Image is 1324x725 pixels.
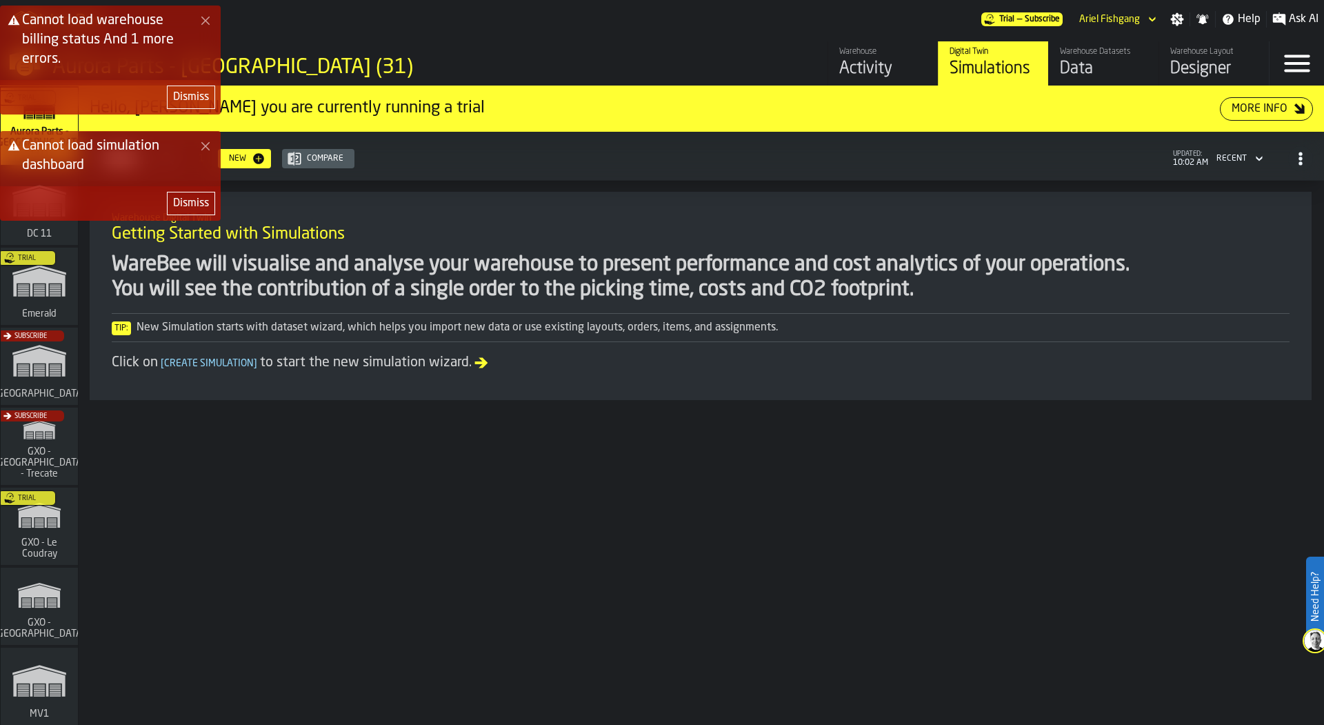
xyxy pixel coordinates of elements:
[1,488,78,568] a: link-to-/wh/i/efd9e906-5eb9-41af-aac9-d3e075764b8d/simulations
[112,321,131,335] span: Tip:
[981,12,1063,26] div: Menu Subscription
[839,47,927,57] div: Warehouse
[1158,41,1269,86] a: link-to-/wh/i/aa2e4adb-2cd5-4688-aa4a-ec82bcf75d46/designer
[950,58,1037,80] div: Simulations
[112,252,1290,302] div: WareBee will visualise and analyse your warehouse to present performance and cost analytics of yo...
[167,192,215,215] button: button-
[1,408,78,488] a: link-to-/wh/i/7274009e-5361-4e21-8e36-7045ee840609/simulations
[14,332,47,340] span: Subscribe
[1216,154,1247,163] div: DropdownMenuValue-4
[79,132,1324,181] h2: button-Simulations
[90,192,1312,400] div: ItemListCard-
[167,86,215,109] button: button-
[1,328,78,408] a: link-to-/wh/i/b5402f52-ce28-4f27-b3d4-5c6d76174849/simulations
[254,359,257,368] span: ]
[950,47,1037,57] div: Digital Twin
[1017,14,1022,24] span: —
[18,495,36,502] span: Trial
[1238,11,1261,28] span: Help
[1267,11,1324,28] label: button-toggle-Ask AI
[79,86,1324,132] div: ItemListCard-
[1025,14,1060,24] span: Subscribe
[196,11,215,30] button: Close Error
[1289,11,1318,28] span: Ask AI
[1,248,78,328] a: link-to-/wh/i/576ff85d-1d82-4029-ae14-f0fa99bd4ee3/simulations
[1165,12,1190,26] label: button-toggle-Settings
[161,359,164,368] span: [
[1173,158,1208,168] span: 10:02 AM
[1190,12,1215,26] label: button-toggle-Notifications
[22,139,159,172] span: Cannot load simulation dashboard
[1270,41,1324,86] label: button-toggle-Menu
[1226,101,1293,117] div: More Info
[301,154,349,163] div: Compare
[1170,47,1258,57] div: Warehouse Layout
[1211,150,1266,167] div: DropdownMenuValue-4
[101,203,1301,252] div: title-Getting Started with Simulations
[1074,11,1159,28] div: DropdownMenuValue-Ariel Fishgang
[112,319,1290,336] div: New Simulation starts with dataset wizard, which helps you import new data or use existing layout...
[1079,14,1140,25] div: DropdownMenuValue-Ariel Fishgang
[52,55,425,80] div: Aurora Parts - [GEOGRAPHIC_DATA] (31)
[112,210,1290,224] h2: Sub Title
[218,149,271,168] button: button-New
[1060,47,1147,57] div: Warehouse Datasets
[999,14,1014,24] span: Trial
[1216,11,1266,28] label: button-toggle-Help
[1307,558,1323,635] label: Need Help?
[27,708,52,719] span: MV1
[282,149,354,168] button: button-Compare
[839,58,927,80] div: Activity
[223,154,252,163] div: New
[173,195,209,212] div: Dismiss
[1060,58,1147,80] div: Data
[938,41,1048,86] a: link-to-/wh/i/aa2e4adb-2cd5-4688-aa4a-ec82bcf75d46/simulations
[112,224,345,246] span: Getting Started with Simulations
[173,89,209,106] div: Dismiss
[1,568,78,648] a: link-to-/wh/i/a3c616c1-32a4-47e6-8ca0-af4465b04030/simulations
[1220,97,1313,121] button: button-More Info
[1170,58,1258,80] div: Designer
[90,97,1220,119] div: Hello, [PERSON_NAME] you are currently running a trial
[14,413,47,420] span: Subscribe
[981,12,1063,26] a: link-to-/wh/i/aa2e4adb-2cd5-4688-aa4a-ec82bcf75d46/pricing/
[827,41,938,86] a: link-to-/wh/i/aa2e4adb-2cd5-4688-aa4a-ec82bcf75d46/feed/
[1048,41,1158,86] a: link-to-/wh/i/aa2e4adb-2cd5-4688-aa4a-ec82bcf75d46/data
[158,359,260,368] span: Create Simulation
[112,353,1290,373] div: Click on to start the new simulation wizard.
[22,14,163,47] span: Cannot load warehouse billing status
[18,255,36,262] span: Trial
[1173,150,1208,158] span: updated:
[196,137,215,156] button: Close Error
